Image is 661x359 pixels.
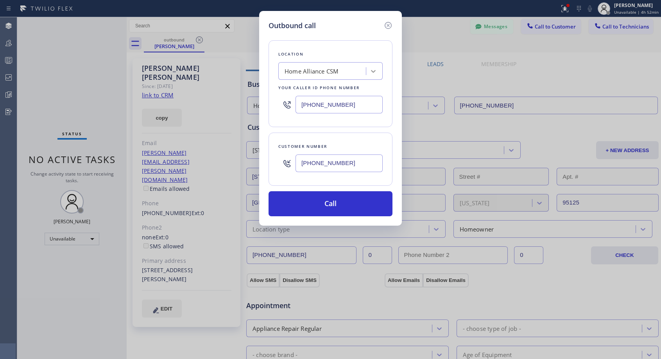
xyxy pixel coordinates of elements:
div: Location [278,50,383,58]
div: Home Alliance CSM [285,67,339,76]
div: Customer number [278,142,383,151]
button: Call [269,191,392,216]
div: Your caller id phone number [278,84,383,92]
input: (123) 456-7890 [296,96,383,113]
h5: Outbound call [269,20,316,31]
input: (123) 456-7890 [296,154,383,172]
